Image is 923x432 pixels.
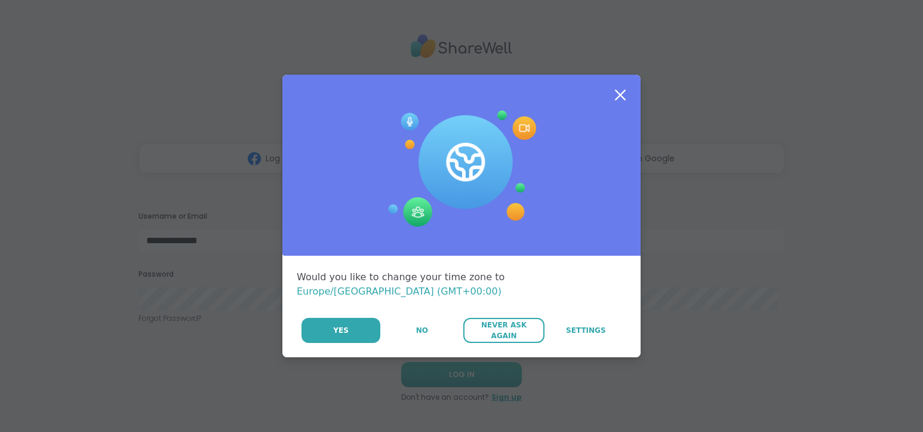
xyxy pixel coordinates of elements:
button: No [381,318,462,343]
span: No [416,325,428,336]
span: Yes [333,325,349,336]
a: Settings [546,318,626,343]
span: Never Ask Again [469,320,538,341]
button: Never Ask Again [463,318,544,343]
div: Would you like to change your time zone to [297,270,626,299]
span: Settings [566,325,606,336]
span: Europe/[GEOGRAPHIC_DATA] (GMT+00:00) [297,286,502,297]
button: Yes [301,318,380,343]
img: Session Experience [387,111,536,228]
